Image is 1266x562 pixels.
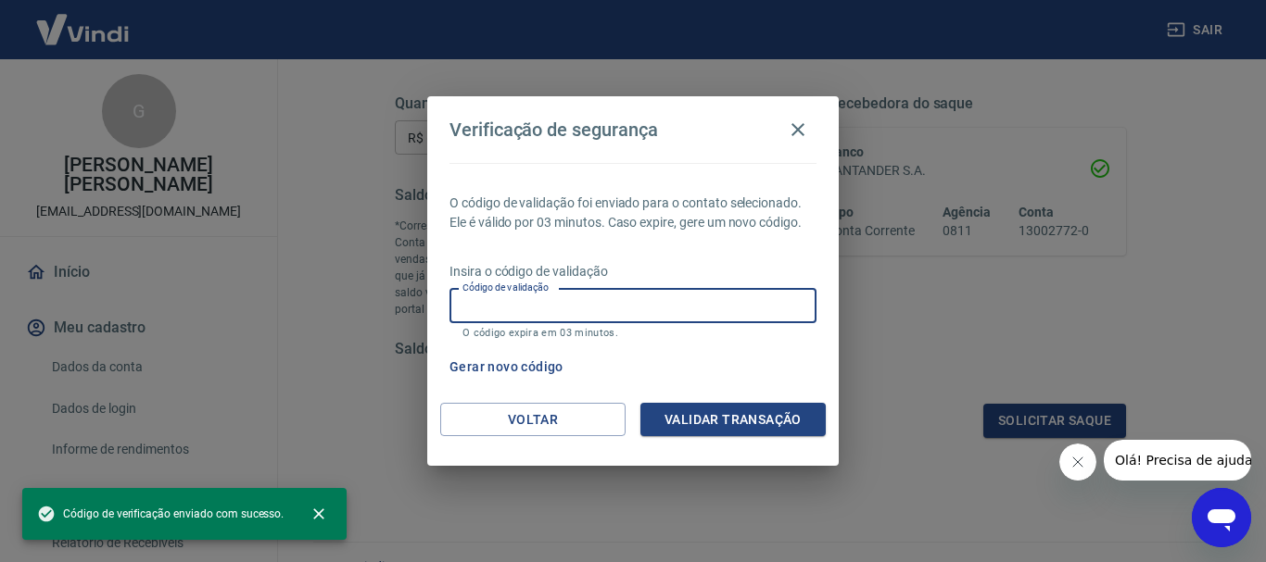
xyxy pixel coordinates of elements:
[440,403,626,437] button: Voltar
[1104,440,1251,481] iframe: Mensagem da empresa
[449,119,658,141] h4: Verificação de segurança
[442,350,571,384] button: Gerar novo código
[298,493,339,534] button: close
[1059,443,1096,481] iframe: Fechar mensagem
[640,403,826,437] button: Validar transação
[37,505,284,523] span: Código de verificação enviado com sucesso.
[449,194,817,232] p: O código de validação foi enviado para o contato selecionado. Ele é válido por 03 minutos. Caso e...
[462,327,804,339] p: O código expira em 03 minutos.
[449,262,817,281] p: Insira o código de validação
[11,13,156,28] span: Olá! Precisa de ajuda?
[1192,488,1251,547] iframe: Botão para abrir a janela de mensagens
[462,281,549,294] label: Código de validação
